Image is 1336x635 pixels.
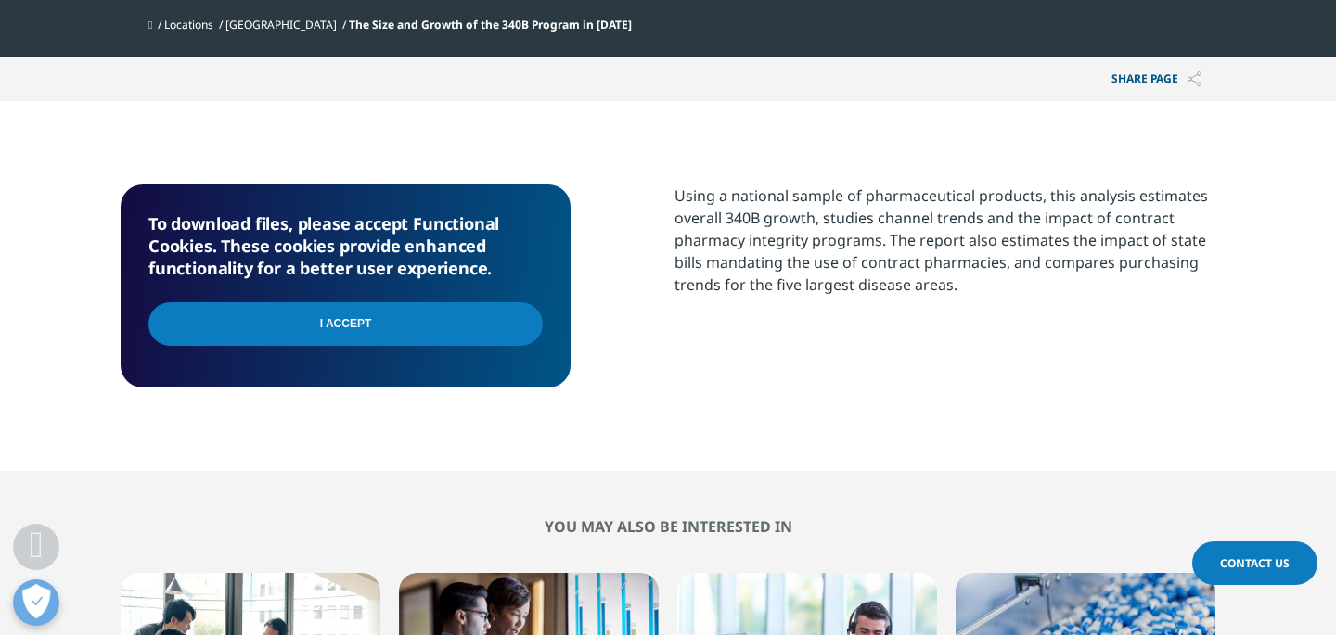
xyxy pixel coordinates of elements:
[674,184,1215,296] div: Using a national sample of pharmaceutical products, this analysis estimates overall 340B growth, ...
[225,17,337,32] a: [GEOGRAPHIC_DATA]
[148,212,543,279] h5: To download files, please accept Functional Cookies. These cookies provide enhanced functionality...
[1098,57,1215,101] p: Share PAGE
[13,579,59,626] button: Open Preferences
[148,302,543,346] input: I Accept
[1220,555,1290,571] span: Contact Us
[1192,541,1317,585] a: Contact Us
[349,17,632,32] span: The Size and Growth of the 340B Program in [DATE]
[1098,57,1215,101] button: Share PAGEShare PAGE
[1188,71,1201,87] img: Share PAGE
[164,17,213,32] a: Locations
[121,517,1215,536] h2: You may also be interested in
